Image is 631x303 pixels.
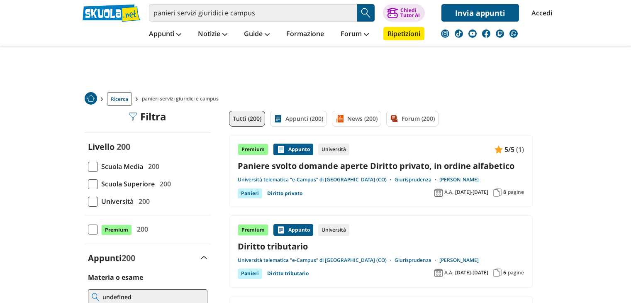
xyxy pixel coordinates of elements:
[318,224,349,236] div: Università
[196,27,229,42] a: Notizie
[504,144,514,155] span: 5/5
[229,111,265,127] a: Tutti (200)
[503,269,506,276] span: 6
[496,29,504,38] img: twitch
[386,111,439,127] a: Forum (200)
[360,7,372,19] img: Cerca appunti, riassunti o versioni
[357,4,375,22] button: Search Button
[284,27,326,42] a: Formazione
[273,224,313,236] div: Appunto
[102,293,203,301] input: Ricerca materia o esame
[390,115,398,123] img: Forum filtro contenuto
[441,29,449,38] img: instagram
[434,269,443,277] img: Anno accademico
[439,176,479,183] a: [PERSON_NAME]
[516,144,524,155] span: (1)
[238,224,268,236] div: Premium
[277,226,285,234] img: Appunti contenuto
[455,29,463,38] img: tiktok
[238,269,262,279] div: Panieri
[439,257,479,264] a: [PERSON_NAME]
[509,29,518,38] img: WhatsApp
[149,4,357,22] input: Cerca appunti, riassunti o versioni
[395,257,439,264] a: Giurisprudenza
[444,189,453,195] span: A.A.
[455,189,488,195] span: [DATE]-[DATE]
[134,224,148,235] span: 200
[98,196,134,207] span: Università
[238,257,395,264] a: Università telematica "e-Campus" di [GEOGRAPHIC_DATA] (CO)
[117,141,130,152] span: 200
[274,115,282,123] img: Appunti filtro contenuto
[434,188,443,197] img: Anno accademico
[101,225,132,235] span: Premium
[468,29,477,38] img: youtube
[508,269,524,276] span: pagine
[531,4,549,22] a: Accedi
[495,145,503,154] img: Appunti contenuto
[88,252,135,264] label: Appunti
[98,178,155,189] span: Scuola Superiore
[238,241,524,252] a: Diritto tributario
[147,27,183,42] a: Appunti
[129,111,166,122] div: Filtra
[273,144,313,155] div: Appunto
[135,196,150,207] span: 200
[395,176,439,183] a: Giurisprudenza
[129,112,137,121] img: Filtra filtri mobile
[444,269,453,276] span: A.A.
[142,92,222,106] span: panieri servizi giuridici e campus
[156,178,171,189] span: 200
[270,111,327,127] a: Appunti (200)
[238,188,262,198] div: Panieri
[508,189,524,195] span: pagine
[493,269,502,277] img: Pagine
[238,176,395,183] a: Università telematica "e-Campus" di [GEOGRAPHIC_DATA] (CO)
[339,27,371,42] a: Forum
[85,92,97,106] a: Home
[88,273,143,282] label: Materia o esame
[238,144,268,155] div: Premium
[88,141,115,152] label: Livello
[383,4,425,22] button: ChiediTutor AI
[267,188,302,198] a: Diritto privato
[493,188,502,197] img: Pagine
[441,4,519,22] a: Invia appunti
[107,92,132,106] a: Ricerca
[98,161,143,172] span: Scuola Media
[277,145,285,154] img: Appunti contenuto
[85,92,97,105] img: Home
[92,293,100,301] img: Ricerca materia o esame
[332,111,381,127] a: News (200)
[122,252,135,264] span: 200
[482,29,490,38] img: facebook
[201,256,207,259] img: Apri e chiudi sezione
[503,189,506,195] span: 8
[242,27,272,42] a: Guide
[238,160,524,171] a: Paniere svolto domande aperte Diritto privato, in ordine alfabetico
[145,161,159,172] span: 200
[267,269,309,279] a: Diritto tributario
[400,8,420,18] div: Chiedi Tutor AI
[383,27,424,40] a: Ripetizioni
[455,269,488,276] span: [DATE]-[DATE]
[336,115,344,123] img: News filtro contenuto
[318,144,349,155] div: Università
